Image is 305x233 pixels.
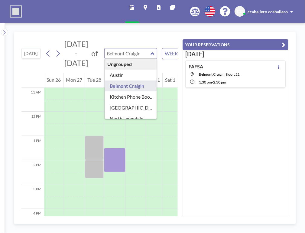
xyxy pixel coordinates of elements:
[21,136,44,160] div: 1 PM
[163,73,178,88] div: Sat 1
[105,91,157,102] div: Kitchen Phone Booth
[85,73,104,88] div: Tue 28
[105,70,157,80] div: Austin
[21,160,44,184] div: 2 PM
[21,112,44,136] div: 12 PM
[105,80,157,91] div: Belmont Craigin
[105,102,157,113] div: [GEOGRAPHIC_DATA]
[105,59,157,70] div: Ungrouped
[21,208,44,233] div: 4 PM
[185,50,286,58] h3: [DATE]
[164,50,198,57] span: WEEKLY VIEW
[64,39,88,67] span: [DATE] - [DATE]
[21,87,44,112] div: 11 AM
[21,48,41,59] button: [DATE]
[248,9,288,14] span: ccaballero ccaballero
[162,48,215,59] div: Search for option
[105,48,151,58] input: Belmont Craigin
[91,49,98,58] span: of
[105,113,157,124] div: North Lawndale
[183,39,288,50] button: YOUR RESERVATIONS
[199,80,212,84] span: 1:30 PM
[199,72,240,77] span: Belmont Craigin, floor: 21
[63,73,85,88] div: Mon 27
[237,9,243,14] span: CC
[189,64,203,70] h4: FAFSA
[10,5,22,18] img: organization-logo
[104,73,125,88] div: Wed 29
[44,73,63,88] div: Sun 26
[212,80,213,84] span: -
[213,80,226,84] span: 2:30 PM
[21,184,44,208] div: 3 PM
